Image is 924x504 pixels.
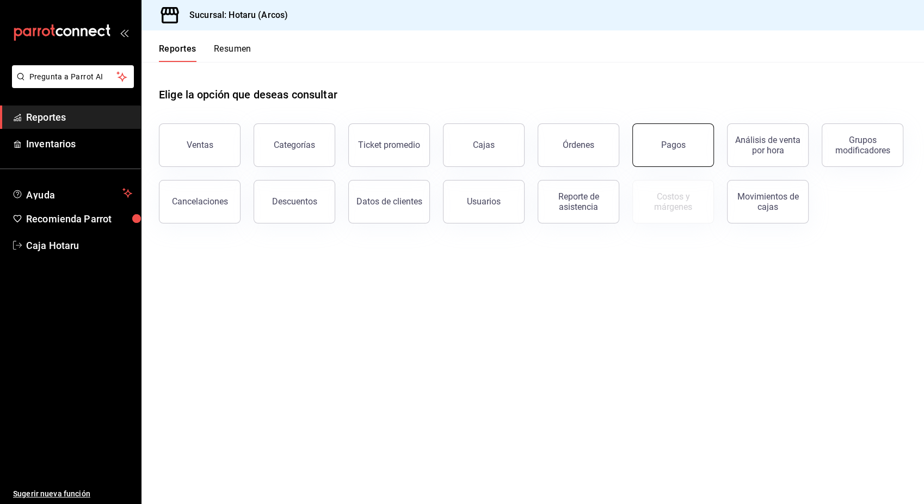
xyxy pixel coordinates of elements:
[829,135,896,155] div: Grupos modificadores
[254,123,335,167] button: Categorías
[159,123,241,167] button: Ventas
[26,238,132,253] span: Caja Hotaru
[358,140,420,150] div: Ticket promedio
[26,136,132,151] span: Inventarios
[159,180,241,223] button: Cancelaciones
[538,180,619,223] button: Reporte de asistencia
[120,28,128,37] button: open_drawer_menu
[348,123,430,167] button: Ticket promedio
[26,211,132,226] span: Recomienda Parrot
[26,186,118,200] span: Ayuda
[254,180,335,223] button: Descuentos
[172,196,228,207] div: Cancelaciones
[348,180,430,223] button: Datos de clientes
[443,180,525,223] button: Usuarios
[13,488,132,500] span: Sugerir nueva función
[159,43,196,62] button: Reportes
[563,140,594,150] div: Órdenes
[443,123,525,167] a: Cajas
[181,9,288,22] h3: Sucursal: Hotaru (Arcos)
[29,71,117,83] span: Pregunta a Parrot AI
[632,123,714,167] button: Pagos
[473,139,495,152] div: Cajas
[8,79,134,90] a: Pregunta a Parrot AI
[159,43,251,62] div: navigation tabs
[538,123,619,167] button: Órdenes
[661,140,686,150] div: Pagos
[545,191,612,212] div: Reporte de asistencia
[639,191,707,212] div: Costos y márgenes
[734,191,802,212] div: Movimientos de cajas
[734,135,802,155] div: Análisis de venta por hora
[632,180,714,223] button: Contrata inventarios para ver este reporte
[822,123,903,167] button: Grupos modificadores
[727,180,809,223] button: Movimientos de cajas
[12,65,134,88] button: Pregunta a Parrot AI
[272,196,317,207] div: Descuentos
[274,140,315,150] div: Categorías
[356,196,422,207] div: Datos de clientes
[727,123,809,167] button: Análisis de venta por hora
[214,43,251,62] button: Resumen
[187,140,213,150] div: Ventas
[159,86,337,103] h1: Elige la opción que deseas consultar
[26,110,132,125] span: Reportes
[467,196,501,207] div: Usuarios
